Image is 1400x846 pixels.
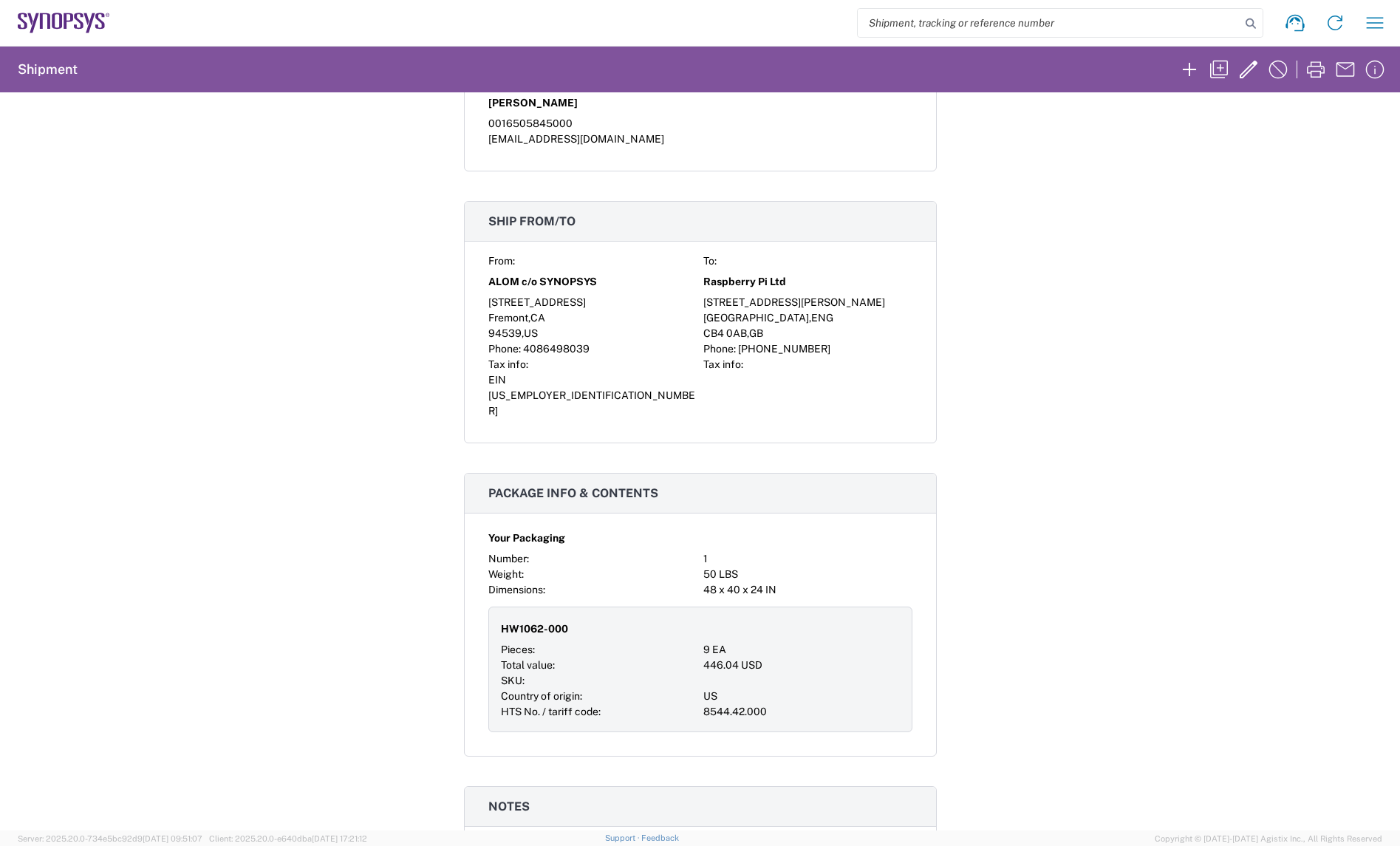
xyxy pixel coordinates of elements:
div: 446.04 USD [703,658,900,673]
span: , [528,312,530,324]
span: CB4 0AB [703,327,747,339]
span: Country of origin: [501,690,582,702]
span: Dimensions: [488,584,545,596]
span: Tax info: [488,358,528,370]
span: ENG [811,312,833,324]
span: To: [703,255,717,267]
span: HTS No. / tariff code: [501,706,601,717]
span: Pieces: [501,644,535,655]
span: From: [488,255,515,267]
span: [PERSON_NAME] [488,95,578,111]
div: 50 LBS [703,567,912,582]
span: 94539 [488,327,522,339]
div: US [703,689,900,704]
span: [GEOGRAPHIC_DATA] [703,312,809,324]
span: , [522,327,524,339]
span: Your Packaging [488,531,565,546]
div: 8544.42.000 [703,704,900,720]
span: ALOM c/o SYNOPSYS [488,274,597,290]
span: SKU: [501,675,525,686]
span: HW1062-000 [501,621,568,637]
h2: Shipment [18,61,78,78]
div: [STREET_ADDRESS][PERSON_NAME] [703,295,912,310]
span: Raspberry Pi Ltd [703,274,786,290]
span: EIN [488,374,506,386]
div: [STREET_ADDRESS] [488,295,697,310]
span: Ship from/to [488,214,576,228]
div: 48 x 40 x 24 IN [703,582,912,598]
span: [DATE] 17:21:12 [312,834,367,843]
span: Client: 2025.20.0-e640dba [209,834,367,843]
span: Phone: [488,343,521,355]
span: Phone: [703,343,736,355]
span: Copyright © [DATE]-[DATE] Agistix Inc., All Rights Reserved [1155,832,1382,845]
span: Server: 2025.20.0-734e5bc92d9 [18,834,202,843]
div: [EMAIL_ADDRESS][DOMAIN_NAME] [488,132,912,147]
span: 4086498039 [523,343,590,355]
span: [DATE] 09:51:07 [143,834,202,843]
span: Tax info: [703,358,743,370]
span: Weight: [488,568,524,580]
span: GB [749,327,763,339]
span: Fremont [488,312,528,324]
span: Number: [488,553,529,564]
span: , [809,312,811,324]
a: Feedback [641,833,679,842]
input: Shipment, tracking or reference number [858,9,1240,37]
span: Notes [488,799,530,813]
span: US [524,327,538,339]
a: Support [605,833,642,842]
span: CA [530,312,545,324]
div: 1 [703,551,912,567]
span: , [747,327,749,339]
div: 0016505845000 [488,116,912,132]
span: [PHONE_NUMBER] [738,343,830,355]
span: [US_EMPLOYER_IDENTIFICATION_NUMBER] [488,389,695,417]
span: Package info & contents [488,486,658,500]
div: 9 EA [703,642,900,658]
span: Total value: [501,659,555,671]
